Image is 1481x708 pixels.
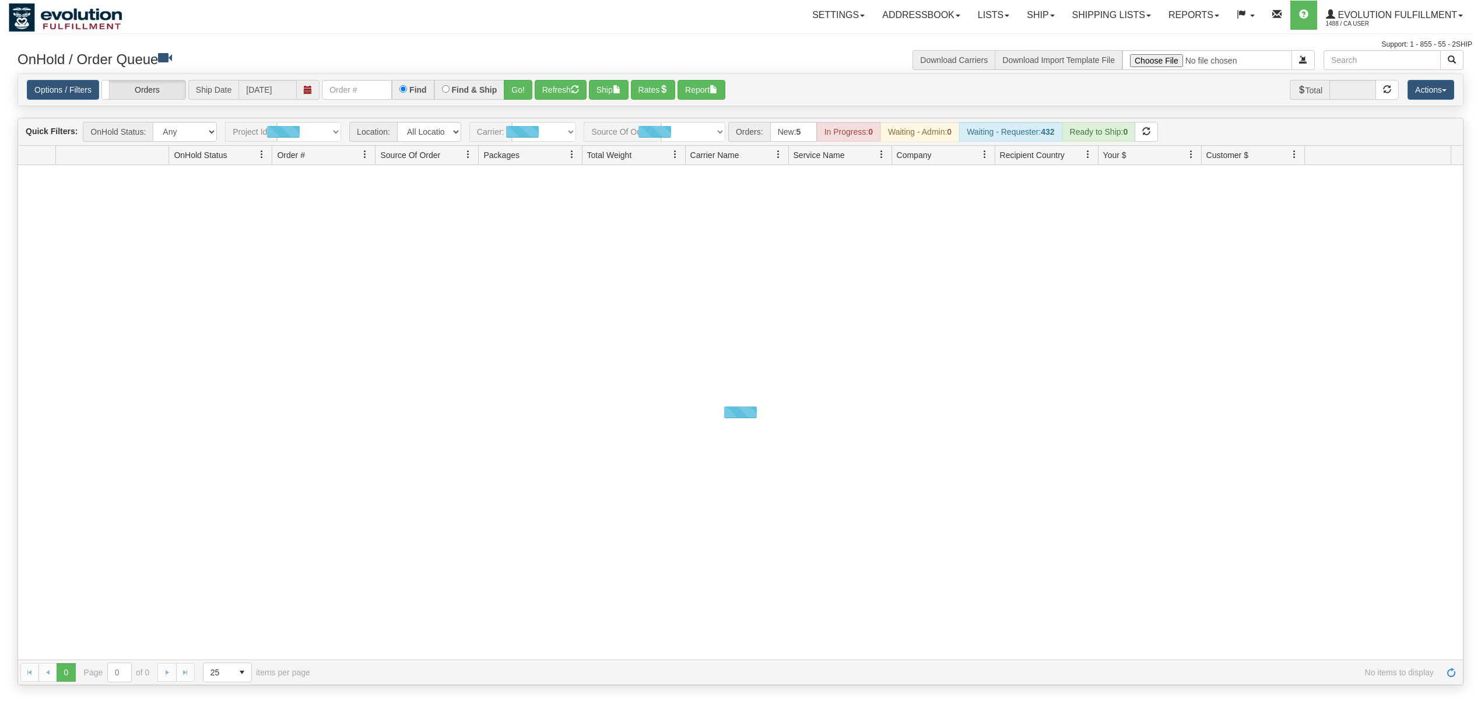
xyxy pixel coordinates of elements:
span: OnHold Status [174,149,227,161]
span: Your $ [1103,149,1126,161]
a: Ship [1018,1,1063,30]
a: Carrier Name filter column settings [768,145,788,164]
label: Quick Filters: [26,125,78,137]
a: Order # filter column settings [355,145,375,164]
div: grid toolbar [18,118,1463,146]
input: Import [1122,50,1292,70]
input: Order # [322,80,392,100]
a: Refresh [1442,663,1461,682]
button: Search [1440,50,1464,70]
div: New: [770,122,817,142]
a: Company filter column settings [975,145,995,164]
button: Rates [631,80,676,100]
span: Recipient Country [1000,149,1065,161]
a: Source Of Order filter column settings [458,145,478,164]
a: Customer $ filter column settings [1285,145,1304,164]
a: Addressbook [873,1,969,30]
span: select [233,663,251,682]
a: OnHold Status filter column settings [252,145,272,164]
span: OnHold Status: [83,122,153,142]
label: Find & Ship [452,86,497,94]
span: No items to display [327,668,1434,677]
span: Customer $ [1206,149,1248,161]
span: Page 0 [57,663,75,682]
h3: OnHold / Order Queue [17,50,732,67]
span: Ship Date [188,80,238,100]
iframe: chat widget [1454,295,1480,413]
a: Options / Filters [27,80,99,100]
span: Location: [349,122,397,142]
span: Source Of Order [380,149,440,161]
label: Find [409,86,427,94]
a: Service Name filter column settings [872,145,892,164]
span: Company [897,149,932,161]
button: Actions [1408,80,1454,100]
div: Waiting - Requester: [959,122,1062,142]
strong: 0 [1123,127,1128,136]
a: Download Carriers [920,55,988,65]
a: Lists [969,1,1018,30]
span: 25 [210,667,226,678]
span: items per page [203,663,310,682]
strong: 5 [796,127,801,136]
input: Search [1324,50,1441,70]
span: Total [1290,80,1330,100]
span: Total Weight [587,149,632,161]
a: Total Weight filter column settings [665,145,685,164]
a: Packages filter column settings [562,145,582,164]
span: Page of 0 [84,663,150,682]
strong: 0 [947,127,952,136]
div: Waiting - Admin: [880,122,959,142]
span: Carrier Name [690,149,739,161]
span: Packages [483,149,519,161]
a: Recipient Country filter column settings [1078,145,1098,164]
strong: 0 [868,127,873,136]
div: Ready to Ship: [1062,122,1136,142]
a: Download Import Template File [1002,55,1115,65]
a: Reports [1160,1,1228,30]
span: Orders: [728,122,770,142]
img: logo1488.jpg [9,3,122,32]
span: Evolution Fulfillment [1335,10,1457,20]
div: In Progress: [817,122,880,142]
a: Evolution Fulfillment 1488 / CA User [1317,1,1472,30]
button: Go! [504,80,532,100]
span: Service Name [794,149,845,161]
span: Page sizes drop down [203,663,252,682]
a: Your $ filter column settings [1181,145,1201,164]
button: Refresh [535,80,587,100]
a: Settings [803,1,873,30]
button: Ship [589,80,629,100]
strong: 432 [1041,127,1054,136]
button: Report [678,80,725,100]
div: Support: 1 - 855 - 55 - 2SHIP [9,40,1472,50]
a: Shipping lists [1064,1,1160,30]
label: Orders [102,80,185,100]
span: 1488 / CA User [1326,18,1413,30]
span: Order # [277,149,304,161]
